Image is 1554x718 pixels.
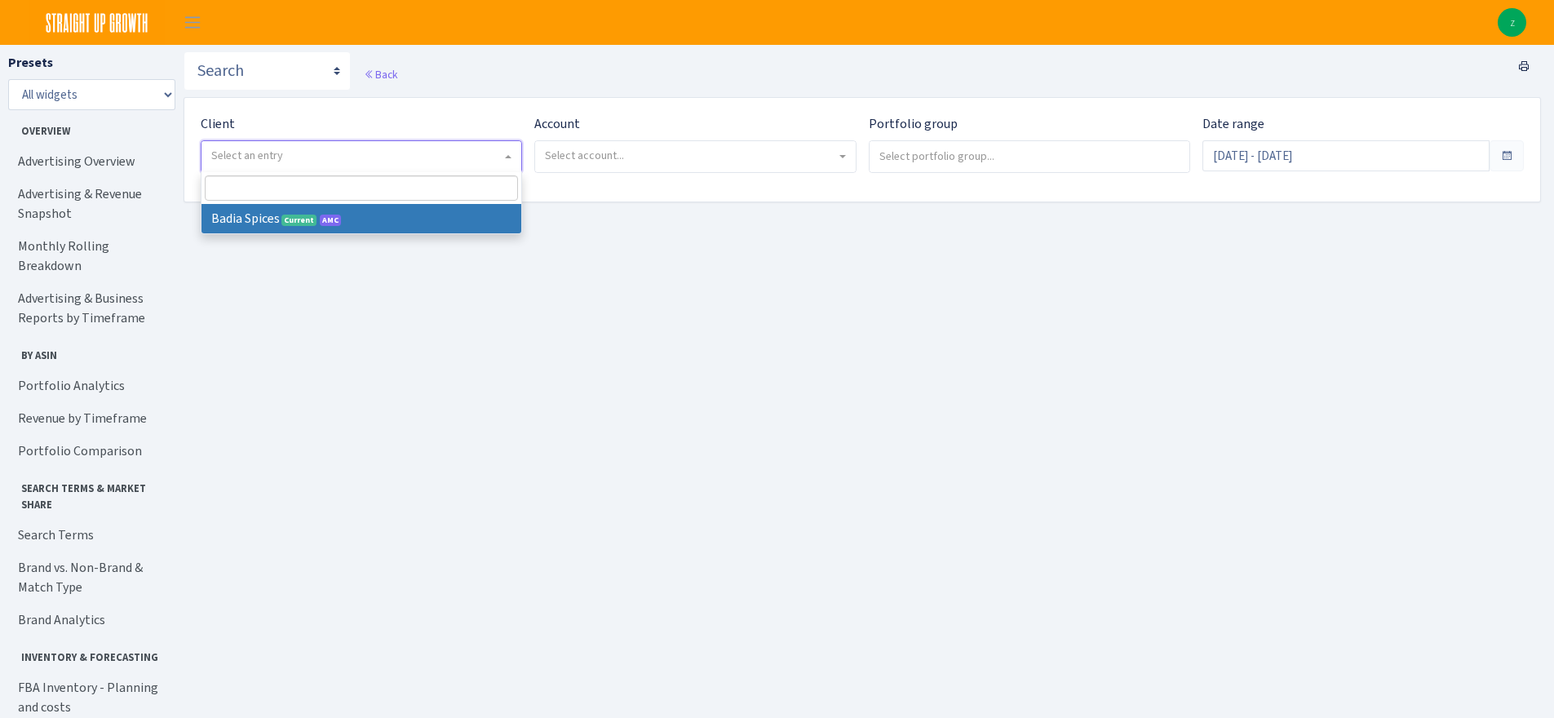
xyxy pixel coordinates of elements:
[1202,114,1264,134] label: Date range
[9,117,170,139] span: Overview
[1498,8,1526,37] img: zachary.voniderstein
[8,53,53,73] label: Presets
[8,145,171,178] a: Advertising Overview
[8,230,171,282] a: Monthly Rolling Breakdown
[545,148,624,163] span: Select account...
[9,341,170,363] span: By ASIN
[8,604,171,636] a: Brand Analytics
[281,215,317,226] span: Current
[320,215,341,226] span: AMC
[8,552,171,604] a: Brand vs. Non-Brand & Match Type
[869,114,958,134] label: Portfolio group
[8,402,171,435] a: Revenue by Timeframe
[211,148,283,163] span: Select an entry
[8,519,171,552] a: Search Terms
[8,370,171,402] a: Portfolio Analytics
[172,9,213,36] button: Toggle navigation
[1498,8,1526,37] a: z
[201,114,235,134] label: Client
[8,282,171,335] a: Advertising & Business Reports by Timeframe
[364,67,397,82] a: Back
[870,141,1189,171] input: Select portfolio group...
[9,643,170,665] span: Inventory & Forecasting
[201,204,521,233] li: Badia Spices
[8,435,171,468] a: Portfolio Comparison
[534,114,580,134] label: Account
[8,178,171,230] a: Advertising & Revenue Snapshot
[9,474,170,512] span: Search Terms & Market Share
